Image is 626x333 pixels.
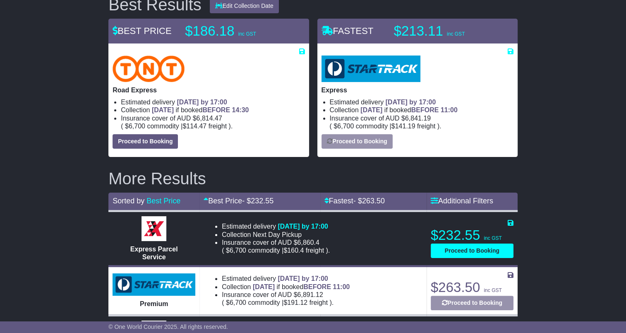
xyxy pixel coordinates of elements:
button: Proceed to Booking [321,134,393,149]
li: Collection [222,231,421,239]
li: Collection [121,106,305,114]
span: $ $ [123,123,229,130]
span: 6,841.19 [405,115,431,122]
button: Proceed to Booking [431,296,513,310]
span: [DATE] [253,283,275,290]
span: inc GST [484,235,501,241]
li: Estimated delivery [121,98,305,106]
span: 6,700 [230,247,246,254]
span: [DATE] by 17:00 [278,275,328,282]
span: 11:00 [441,106,458,113]
p: $263.50 [431,279,513,296]
span: Commodity [356,123,388,130]
h2: More Results [108,169,518,188]
span: | [181,123,182,130]
p: $186.18 [185,23,288,39]
span: inc GST [238,31,256,37]
span: [DATE] by 17:00 [177,99,227,106]
img: StarTrack: Express [321,55,420,82]
span: ( ). [222,246,330,254]
span: if booked [253,283,350,290]
img: TNT Domestic: Road Express [113,55,185,82]
p: Express [321,86,513,94]
span: BEFORE [411,106,439,113]
span: 6,814.47 [196,115,222,122]
span: $ $ [224,247,326,254]
a: Best Price [146,197,180,205]
span: Freight [309,299,328,306]
span: - $ [353,197,385,205]
span: [DATE] by 17:00 [278,223,328,230]
span: 232.55 [251,197,273,205]
p: $232.55 [431,227,513,244]
span: Insurance cover of AUD $ [330,114,431,122]
span: Commodity [147,123,179,130]
span: 14:30 [232,106,249,113]
span: $ $ [332,123,437,130]
span: 6,891.12 [297,291,323,298]
span: inc GST [484,287,501,293]
span: Freight [306,247,324,254]
li: Estimated delivery [222,275,421,282]
span: if booked [152,106,249,113]
span: 11:00 [333,283,350,290]
span: 191.12 [287,299,307,306]
span: - $ [242,197,273,205]
span: Freight [417,123,435,130]
span: Commodity [248,247,280,254]
span: [DATE] [152,106,174,113]
img: Border Express: Express Parcel Service [142,216,166,241]
span: ( ). [330,122,441,130]
span: | [282,299,283,306]
li: Collection [222,283,421,291]
span: inc GST [447,31,465,37]
span: Insurance cover of AUD $ [121,114,222,122]
img: StarTrack: Premium [113,273,195,296]
span: [DATE] [360,106,382,113]
span: 6,700 [129,123,145,130]
span: 6,700 [337,123,354,130]
li: Collection [330,106,513,114]
span: Sorted by [113,197,144,205]
span: 263.50 [362,197,385,205]
span: Insurance cover of AUD $ [222,239,319,246]
span: 141.19 [395,123,415,130]
button: Proceed to Booking [113,134,178,149]
span: BEST PRICE [113,26,171,36]
a: Fastest- $263.50 [324,197,385,205]
span: if booked [360,106,457,113]
a: Additional Filters [431,197,493,205]
span: Freight [209,123,227,130]
span: 6,700 [230,299,246,306]
p: Road Express [113,86,305,94]
span: BEFORE [202,106,230,113]
span: [DATE] by 17:00 [386,99,436,106]
span: BEFORE [303,283,331,290]
span: Express Parcel Service [130,246,178,261]
span: Premium [140,300,168,307]
li: Estimated delivery [330,98,513,106]
span: Commodity [248,299,280,306]
span: © One World Courier 2025. All rights reserved. [108,323,228,330]
span: | [282,247,283,254]
p: $213.11 [394,23,497,39]
a: Best Price- $232.55 [204,197,273,205]
span: | [390,123,391,130]
li: Estimated delivery [222,222,421,230]
span: 114.47 [186,123,206,130]
span: 160.4 [287,247,304,254]
span: $ $ [224,299,330,306]
span: Insurance cover of AUD $ [222,291,323,299]
span: FASTEST [321,26,374,36]
span: ( ). [222,299,333,306]
span: 6,860.4 [297,239,319,246]
span: Next Day Pickup [253,231,302,238]
button: Proceed to Booking [431,244,513,258]
span: ( ). [121,122,233,130]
